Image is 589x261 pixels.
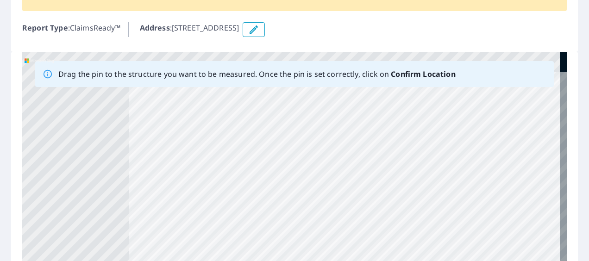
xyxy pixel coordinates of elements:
b: Report Type [22,23,68,33]
b: Confirm Location [391,69,455,79]
b: Address [140,23,170,33]
p: Drag the pin to the structure you want to be measured. Once the pin is set correctly, click on [58,68,456,80]
p: : ClaimsReady™ [22,22,121,37]
p: : [STREET_ADDRESS] [140,22,239,37]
